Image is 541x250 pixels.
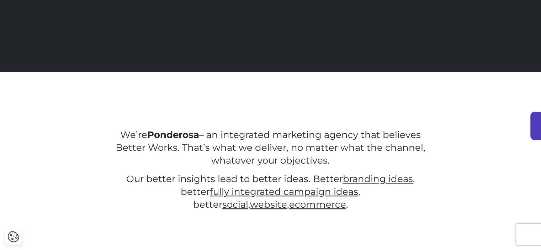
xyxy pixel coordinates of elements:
[222,199,248,210] a: social
[110,129,431,167] p: We’re – an integrated marketing agency that believes Better Works. That’s what we deliver, no mat...
[210,186,358,197] a: fully integrated campaign ideas
[343,173,413,185] a: branding ideas
[147,129,199,140] strong: Ponderosa
[7,230,20,243] img: Revisit consent button
[7,230,20,243] button: Cookie Settings
[110,173,431,211] p: Our better insights lead to better ideas. Better , better , better , , .
[289,199,346,210] a: ecommerce
[250,199,287,210] a: website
